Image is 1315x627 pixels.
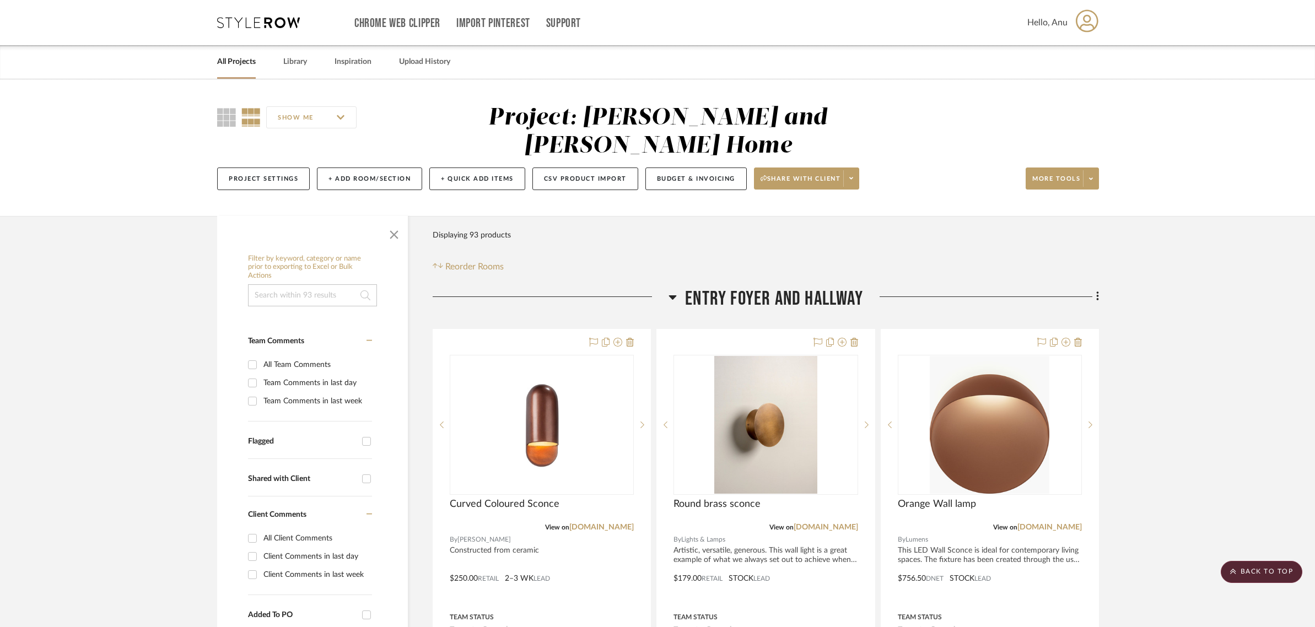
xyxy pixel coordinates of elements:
[263,548,369,565] div: Client Comments in last day
[263,392,369,410] div: Team Comments in last week
[217,167,310,190] button: Project Settings
[450,612,494,622] div: Team Status
[248,610,357,620] div: Added To PO
[433,224,511,246] div: Displaying 93 products
[761,175,841,191] span: Share with client
[685,287,863,311] span: Entry Foyer and Hallway
[263,374,369,392] div: Team Comments in last day
[456,19,530,28] a: Import Pinterest
[754,167,860,190] button: Share with client
[546,19,581,28] a: Support
[569,523,634,531] a: [DOMAIN_NAME]
[545,524,569,531] span: View on
[993,524,1017,531] span: View on
[217,55,256,69] a: All Projects
[532,167,638,190] button: CSV Product Import
[263,566,369,583] div: Client Comments in last week
[1221,561,1302,583] scroll-to-top-button: BACK TO TOP
[714,356,817,494] img: Round brass sconce
[383,221,405,244] button: Close
[399,55,450,69] a: Upload History
[248,255,377,280] h6: Filter by keyword, category or name prior to exporting to Excel or Bulk Actions
[248,284,377,306] input: Search within 93 results
[450,498,559,510] span: Curved Coloured Sconce
[335,55,371,69] a: Inspiration
[898,534,906,545] span: By
[429,167,525,190] button: + Quick Add Items
[673,534,681,545] span: By
[1026,167,1099,190] button: More tools
[248,337,304,345] span: Team Comments
[673,612,718,622] div: Team Status
[317,167,422,190] button: + Add Room/Section
[433,260,504,273] button: Reorder Rooms
[898,612,942,622] div: Team Status
[248,474,357,484] div: Shared with Client
[283,55,307,69] a: Library
[1017,523,1082,531] a: [DOMAIN_NAME]
[930,356,1049,494] img: Orange Wall lamp
[263,356,369,374] div: All Team Comments
[248,437,357,446] div: Flagged
[445,260,504,273] span: Reorder Rooms
[645,167,747,190] button: Budget & Invoicing
[1032,175,1080,191] span: More tools
[681,534,725,545] span: Lights & Lamps
[488,106,827,158] div: Project: [PERSON_NAME] and [PERSON_NAME] Home
[673,498,761,510] span: Round brass sconce
[906,534,928,545] span: Lumens
[1027,16,1068,29] span: Hello, Anu
[263,529,369,547] div: All Client Comments
[450,534,457,545] span: By
[483,356,601,494] img: Curved Coloured Sconce
[248,511,306,518] span: Client Comments
[457,534,511,545] span: [PERSON_NAME]
[898,498,976,510] span: Orange Wall lamp
[769,524,794,531] span: View on
[794,523,858,531] a: [DOMAIN_NAME]
[354,19,440,28] a: Chrome Web Clipper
